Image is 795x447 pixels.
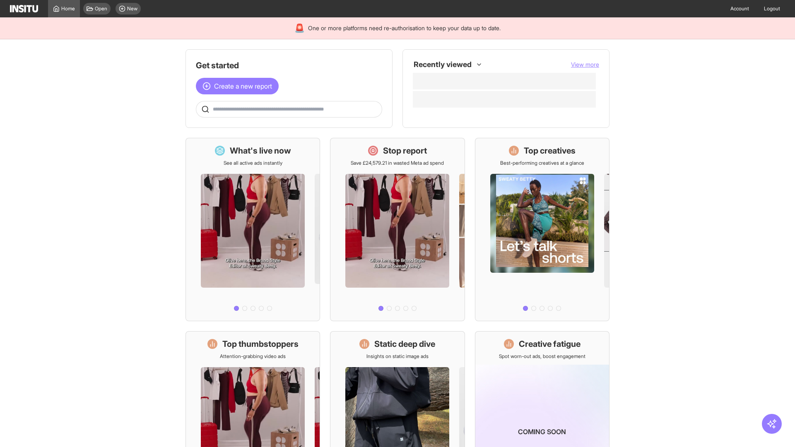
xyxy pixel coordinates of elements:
[61,5,75,12] span: Home
[95,5,107,12] span: Open
[230,145,291,156] h1: What's live now
[351,160,444,166] p: Save £24,579.21 in wasted Meta ad spend
[294,22,305,34] div: 🚨
[475,138,609,321] a: Top creativesBest-performing creatives at a glance
[500,160,584,166] p: Best-performing creatives at a glance
[185,138,320,321] a: What's live nowSee all active ads instantly
[330,138,465,321] a: Stop reportSave £24,579.21 in wasted Meta ad spend
[571,61,599,68] span: View more
[366,353,429,360] p: Insights on static image ads
[383,145,427,156] h1: Stop report
[196,60,382,71] h1: Get started
[10,5,38,12] img: Logo
[571,60,599,69] button: View more
[196,78,279,94] button: Create a new report
[224,160,282,166] p: See all active ads instantly
[222,338,299,350] h1: Top thumbstoppers
[308,24,501,32] span: One or more platforms need re-authorisation to keep your data up to date.
[374,338,435,350] h1: Static deep dive
[220,353,286,360] p: Attention-grabbing video ads
[214,81,272,91] span: Create a new report
[127,5,137,12] span: New
[524,145,576,156] h1: Top creatives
